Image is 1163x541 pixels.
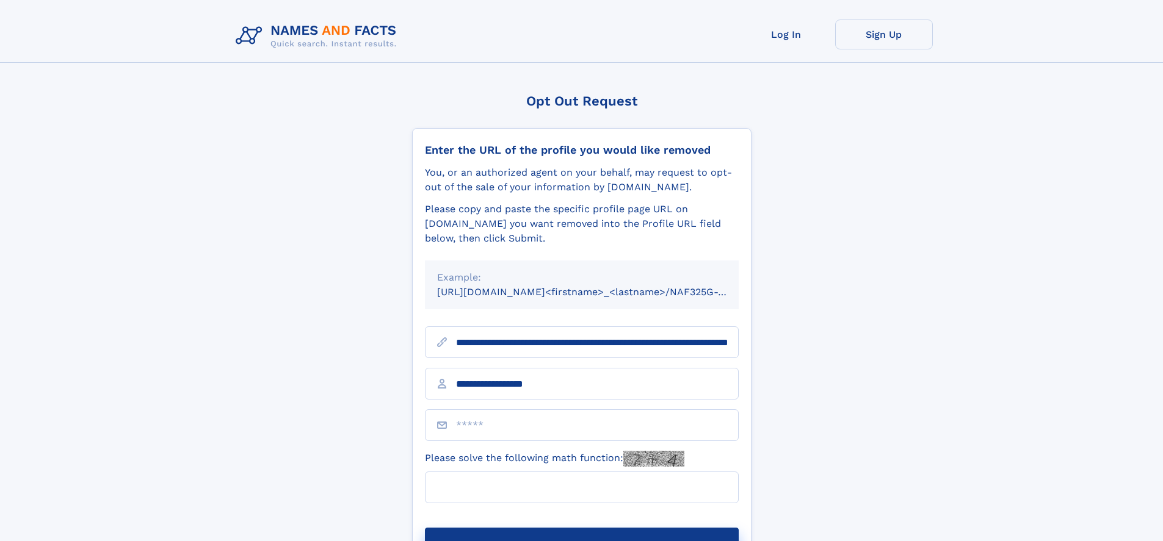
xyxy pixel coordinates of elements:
[425,143,739,157] div: Enter the URL of the profile you would like removed
[737,20,835,49] a: Log In
[425,202,739,246] div: Please copy and paste the specific profile page URL on [DOMAIN_NAME] you want removed into the Pr...
[437,270,726,285] div: Example:
[437,286,762,298] small: [URL][DOMAIN_NAME]<firstname>_<lastname>/NAF325G-xxxxxxxx
[231,20,407,52] img: Logo Names and Facts
[412,93,752,109] div: Opt Out Request
[835,20,933,49] a: Sign Up
[425,165,739,195] div: You, or an authorized agent on your behalf, may request to opt-out of the sale of your informatio...
[425,451,684,467] label: Please solve the following math function:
